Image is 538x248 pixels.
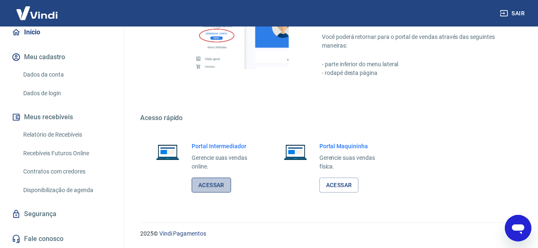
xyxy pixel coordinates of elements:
[322,69,498,77] p: - rodapé desta página
[20,163,114,180] a: Contratos com credores
[10,0,64,26] img: Vindi
[140,229,518,238] p: 2025 ©
[322,60,498,69] p: - parte inferior do menu lateral
[140,114,518,122] h5: Acesso rápido
[20,182,114,199] a: Disponibilização de agenda
[10,48,114,66] button: Meu cadastro
[20,66,114,83] a: Dados da conta
[20,126,114,143] a: Relatório de Recebíveis
[498,6,528,21] button: Sair
[20,145,114,162] a: Recebíveis Futuros Online
[192,178,231,193] a: Acessar
[10,23,114,41] a: Início
[319,142,381,150] h6: Portal Maquininha
[20,85,114,102] a: Dados de login
[322,33,498,50] p: Você poderá retornar para o portal de vendas através das seguintes maneiras:
[10,205,114,223] a: Segurança
[278,142,313,162] img: Imagem de um notebook aberto
[319,178,359,193] a: Acessar
[192,142,253,150] h6: Portal Intermediador
[150,142,185,162] img: Imagem de um notebook aberto
[192,154,253,171] p: Gerencie suas vendas online.
[159,230,206,237] a: Vindi Pagamentos
[505,215,531,241] iframe: Botão para abrir a janela de mensagens
[10,230,114,248] a: Fale conosco
[10,108,114,126] button: Meus recebíveis
[319,154,381,171] p: Gerencie suas vendas física.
